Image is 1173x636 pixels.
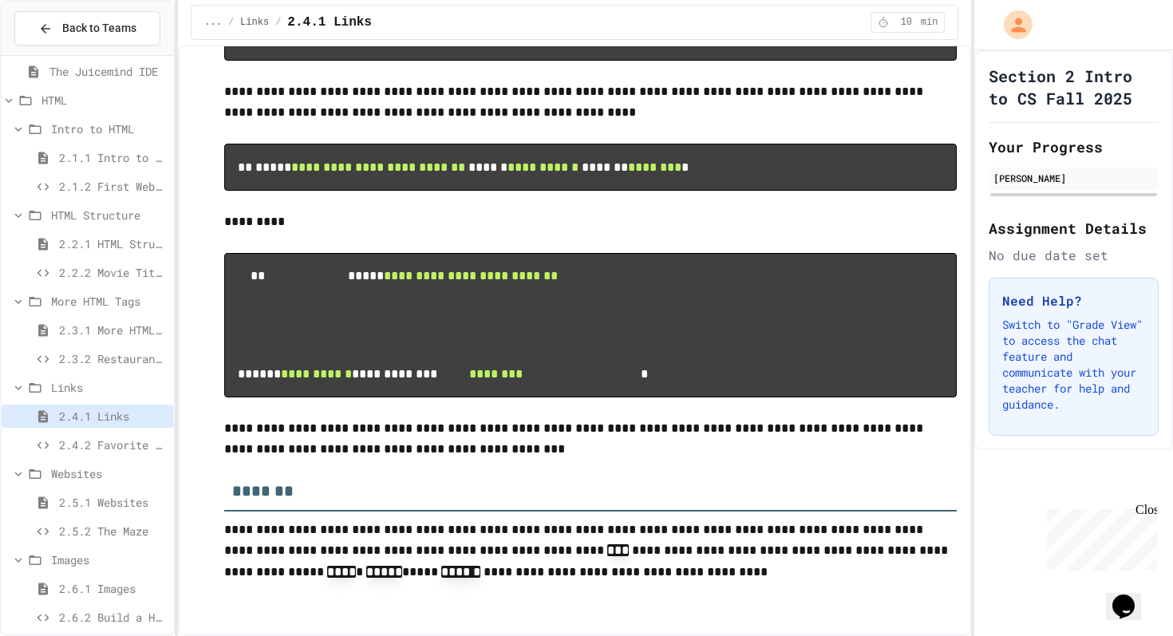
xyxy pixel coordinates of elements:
span: HTML Structure [51,207,167,223]
button: Back to Teams [14,11,160,45]
span: 2.3.1 More HTML Tags [59,322,167,338]
span: 2.2.1 HTML Structure [59,235,167,252]
p: Switch to "Grade View" to access the chat feature and communicate with your teacher for help and ... [1002,317,1145,413]
h2: Assignment Details [989,217,1159,239]
iframe: chat widget [1106,572,1157,620]
span: 10 [894,16,919,29]
h1: Section 2 Intro to CS Fall 2025 [989,65,1159,109]
span: More HTML Tags [51,293,167,310]
span: 2.6.2 Build a Homepage [59,609,167,626]
span: 2.1.1 Intro to HTML [59,149,167,166]
span: 2.2.2 Movie Title [59,264,167,281]
span: 2.5.2 The Maze [59,523,167,539]
iframe: chat widget [1041,503,1157,571]
div: [PERSON_NAME] [993,171,1154,185]
span: Links [51,379,167,396]
span: 2.4.1 Links [59,408,167,425]
span: 2.5.1 Websites [59,494,167,511]
span: 2.4.1 Links [287,13,372,32]
span: Websites [51,465,167,482]
span: The Juicemind IDE [49,63,167,80]
span: Images [51,551,167,568]
span: / [275,16,281,29]
h2: Your Progress [989,136,1159,158]
span: min [921,16,938,29]
span: 2.4.2 Favorite Links [59,437,167,453]
h3: Need Help? [1002,291,1145,310]
span: 2.6.1 Images [59,580,167,597]
div: Chat with us now!Close [6,6,110,101]
span: ... [204,16,222,29]
div: My Account [987,6,1037,43]
span: Intro to HTML [51,120,167,137]
span: 2.3.2 Restaurant Menu [59,350,167,367]
span: / [228,16,234,29]
span: Back to Teams [62,20,136,37]
div: No due date set [989,246,1159,265]
span: 2.1.2 First Webpage [59,178,167,195]
span: HTML [41,92,167,109]
span: Links [240,16,269,29]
